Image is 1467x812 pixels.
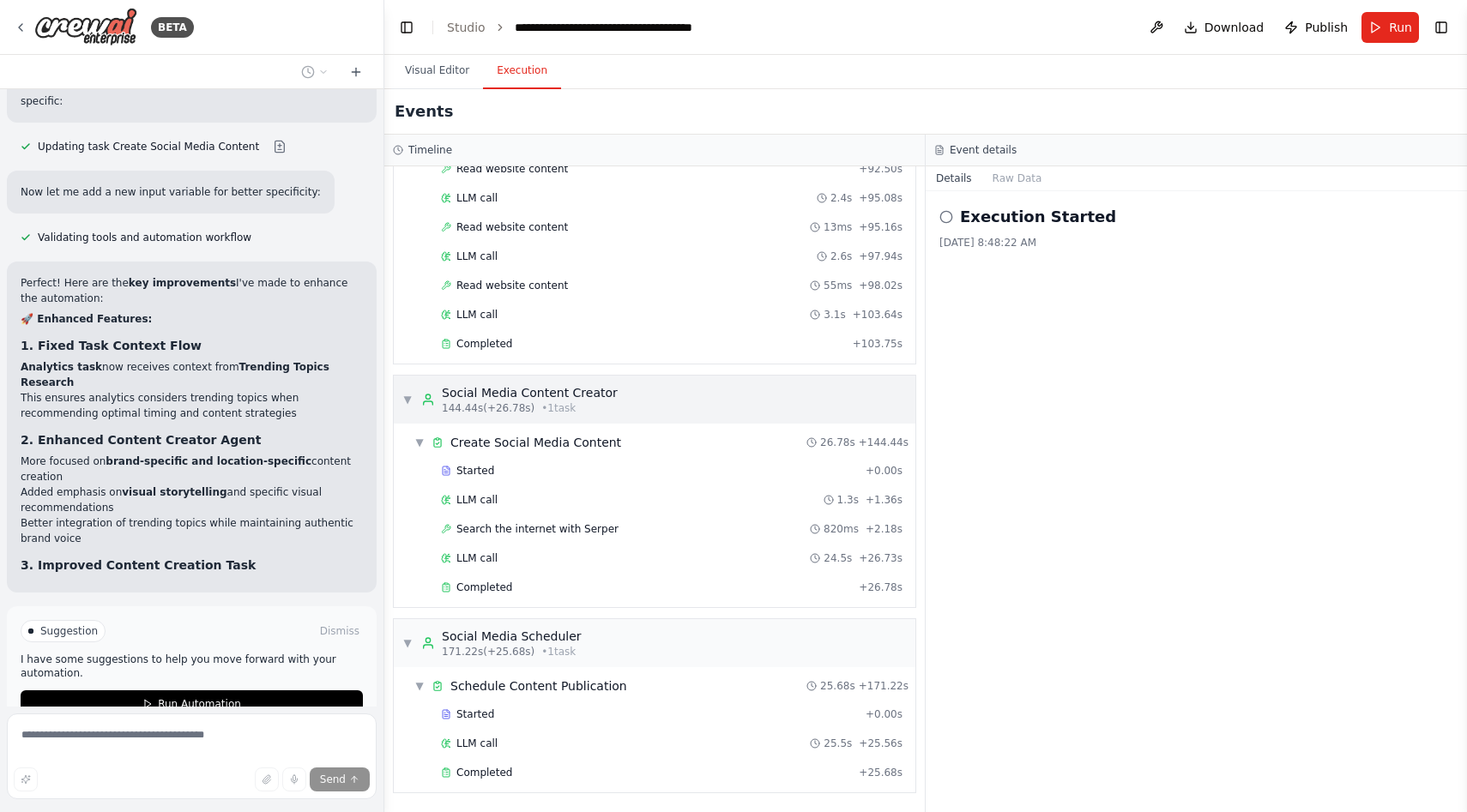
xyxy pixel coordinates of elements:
li: More focused on content creation [21,454,363,484]
span: LLM call [456,737,498,750]
p: Now let me add a new input variable for better specificity: [21,184,321,200]
h3: Timeline [408,143,452,157]
button: Switch to previous chat [294,62,335,82]
span: 26.78s [820,436,855,449]
h2: Execution Started [960,205,1116,229]
button: Dismiss [317,623,363,640]
a: Studio [447,21,486,34]
span: 25.5s [824,737,852,750]
span: + 98.02s [859,279,903,292]
span: Send [320,773,346,786]
span: Create Social Media Content [450,434,621,451]
strong: 1. Fixed Task Context Flow [21,339,202,352]
span: Publish [1305,19,1348,36]
span: + 2.18s [866,522,903,536]
span: 13ms [824,220,852,234]
span: + 144.44s [859,436,909,449]
span: Completed [456,337,512,351]
span: Suggestion [40,624,98,638]
span: LLM call [456,551,498,565]
span: Download [1204,19,1265,36]
span: 820ms [824,522,859,536]
span: Validating tools and automation workflow [38,231,251,244]
p: Let me also enhance the content creation task to be more specific: [21,78,363,109]
li: Better integration of trending topics while maintaining authentic brand voice [21,515,363,546]
button: Show right sidebar [1429,15,1453,39]
li: now receives context from [21,359,363,390]
strong: Analytics task [21,361,102,373]
span: 171.22s (+25.68s) [442,645,534,659]
li: This ensures analytics considers trending topics when recommending optimal timing and content str... [21,390,363,421]
span: 55ms [824,279,852,292]
button: Details [926,166,982,190]
span: Completed [456,766,512,779]
nav: breadcrumb [447,19,708,36]
span: ▼ [402,636,413,650]
span: + 95.08s [859,191,903,205]
button: Download [1177,12,1271,43]
strong: key improvements [129,277,236,289]
span: + 103.75s [853,337,903,351]
button: Run [1361,12,1419,43]
strong: 3. Improved Content Creation Task [21,558,256,572]
button: Improve this prompt [14,767,38,791]
span: 2.6s [830,250,852,263]
span: • 1 task [541,645,576,659]
span: Read website content [456,279,568,292]
span: ▼ [402,393,413,406]
span: + 0.00s [866,707,903,721]
p: Perfect! Here are the I've made to enhance the automation: [21,275,363,306]
span: LLM call [456,250,498,263]
span: Run Automation [158,697,241,711]
span: ▼ [414,436,425,449]
span: + 92.50s [859,162,903,176]
span: Updating task Create Social Media Content [38,140,259,153]
span: Run [1389,19,1412,36]
button: Hide left sidebar [395,15,419,39]
span: 3.1s [824,308,845,322]
button: Visual Editor [391,53,483,89]
span: + 25.68s [859,766,903,779]
button: Raw Data [982,166,1053,190]
span: + 1.36s [866,493,903,507]
button: Start a new chat [342,62,370,82]
span: Schedule Content Publication [450,677,627,695]
span: LLM call [456,493,498,507]
span: Search the internet with Serper [456,522,619,536]
button: Send [310,767,370,791]
div: Social Media Content Creator [442,384,618,401]
strong: visual storytelling [122,486,226,498]
span: LLM call [456,191,498,205]
button: Run Automation [21,690,363,718]
li: Added emphasis on and specific visual recommendations [21,484,363,515]
span: + 95.16s [859,220,903,234]
div: BETA [151,17,194,38]
span: Started [456,464,494,478]
span: + 171.22s [859,679,909,693]
span: Read website content [456,162,568,176]
span: 24.5s [824,551,852,565]
button: Execution [483,53,561,89]
span: LLM call [456,308,498,322]
span: + 97.94s [859,250,903,263]
p: I have some suggestions to help you move forward with your automation. [21,653,363,680]
span: ▼ [414,679,425,693]
div: Social Media Scheduler [442,628,582,645]
strong: brand-specific and location-specific [106,455,311,467]
span: Read website content [456,220,568,234]
span: 1.3s [837,493,859,507]
div: [DATE] 8:48:22 AM [939,236,1453,250]
span: 25.68s [820,679,855,693]
span: + 103.64s [853,308,903,322]
span: Started [456,707,494,721]
span: 144.44s (+26.78s) [442,401,534,415]
img: Logo [34,8,137,46]
span: 2.4s [830,191,852,205]
span: • 1 task [541,401,576,415]
span: Completed [456,580,512,594]
h2: Events [395,99,453,123]
button: Publish [1277,12,1355,43]
button: Upload files [255,767,279,791]
h3: Event details [950,143,1017,157]
strong: 🚀 Enhanced Features: [21,313,152,325]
